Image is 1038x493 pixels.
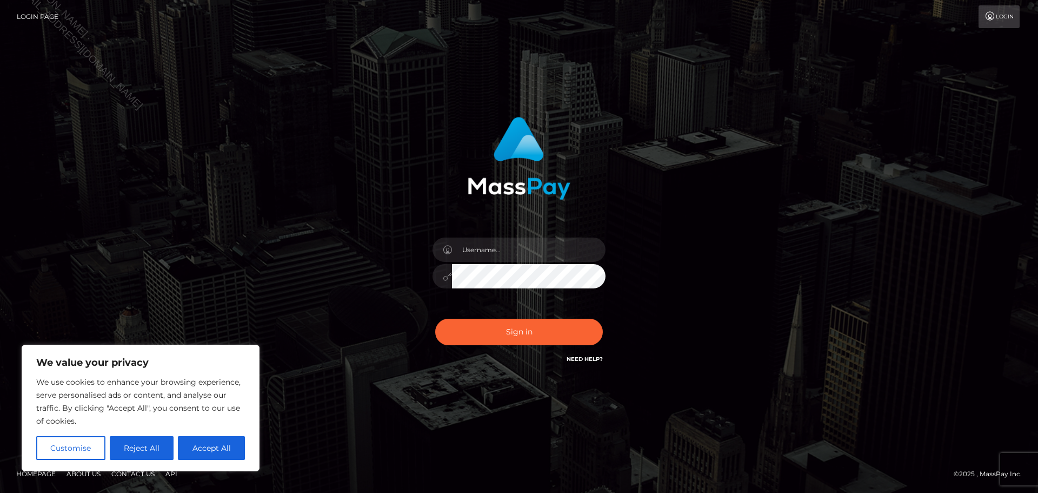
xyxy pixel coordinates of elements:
[22,345,259,471] div: We value your privacy
[452,238,605,262] input: Username...
[567,356,603,363] a: Need Help?
[36,356,245,369] p: We value your privacy
[36,436,105,460] button: Customise
[435,319,603,345] button: Sign in
[36,376,245,428] p: We use cookies to enhance your browsing experience, serve personalised ads or content, and analys...
[12,465,60,482] a: Homepage
[107,465,159,482] a: Contact Us
[62,465,105,482] a: About Us
[954,468,1030,480] div: © 2025 , MassPay Inc.
[979,5,1020,28] a: Login
[468,117,570,200] img: MassPay Login
[178,436,245,460] button: Accept All
[110,436,174,460] button: Reject All
[17,5,58,28] a: Login Page
[161,465,182,482] a: API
